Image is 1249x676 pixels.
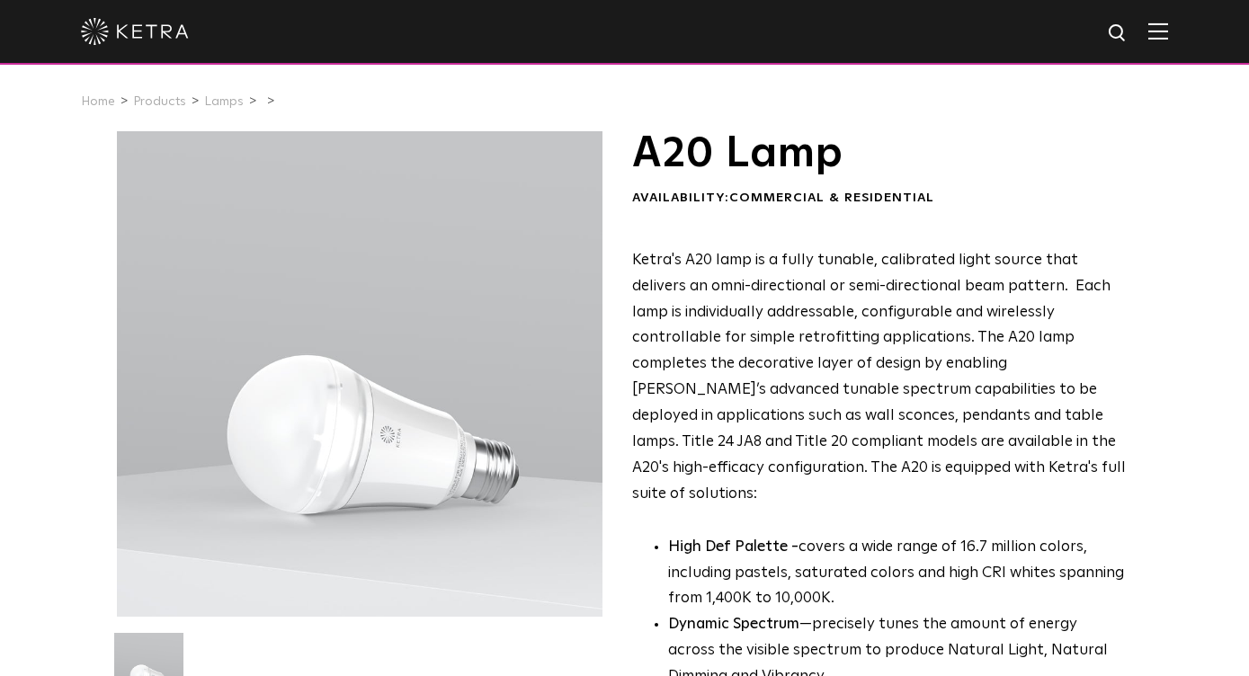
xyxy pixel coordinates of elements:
[729,191,934,204] span: Commercial & Residential
[632,190,1128,208] div: Availability:
[1148,22,1168,40] img: Hamburger%20Nav.svg
[1107,22,1129,45] img: search icon
[632,131,1128,176] h1: A20 Lamp
[133,95,186,108] a: Products
[668,539,798,555] strong: High Def Palette -
[204,95,244,108] a: Lamps
[668,535,1128,613] p: covers a wide range of 16.7 million colors, including pastels, saturated colors and high CRI whit...
[632,253,1126,502] span: Ketra's A20 lamp is a fully tunable, calibrated light source that delivers an omni-directional or...
[668,617,799,632] strong: Dynamic Spectrum
[81,18,189,45] img: ketra-logo-2019-white
[81,95,115,108] a: Home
